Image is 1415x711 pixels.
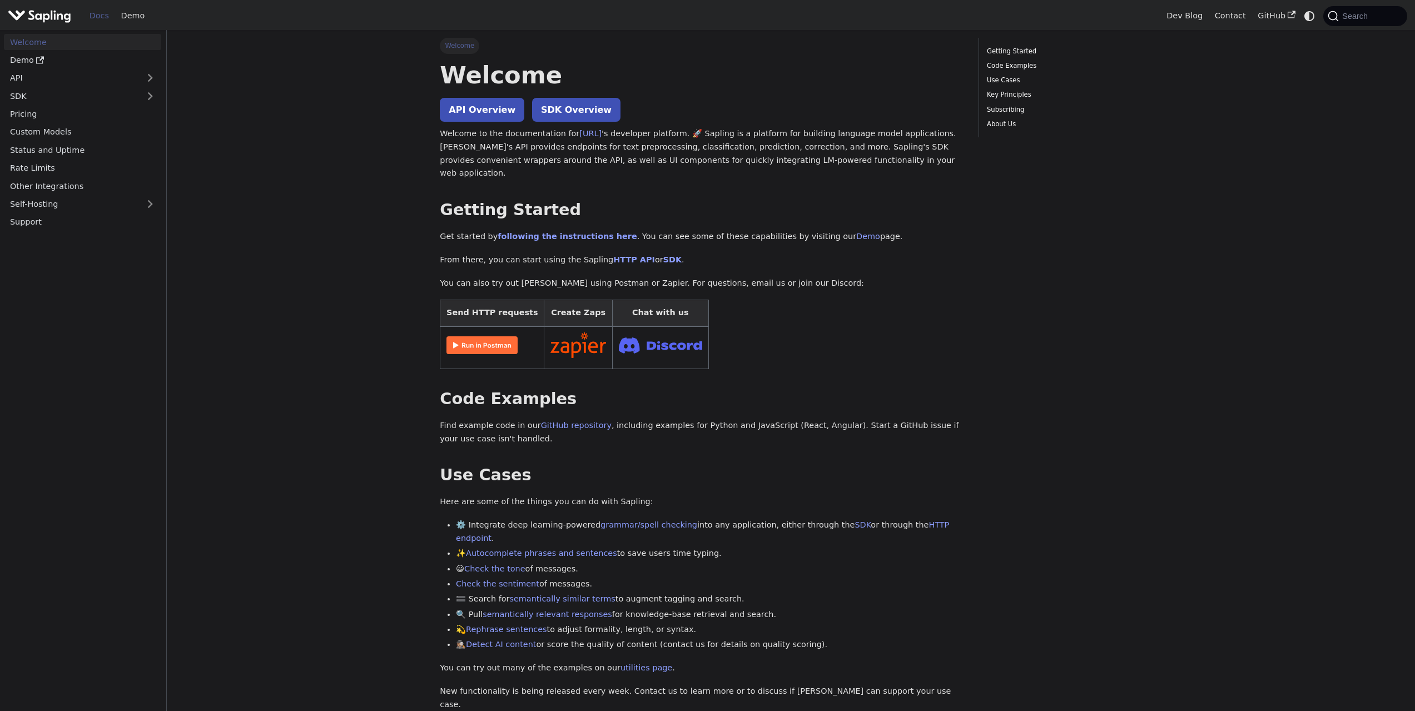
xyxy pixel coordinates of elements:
button: Expand sidebar category 'SDK' [139,88,161,104]
p: You can also try out [PERSON_NAME] using Postman or Zapier. For questions, email us or join our D... [440,277,962,290]
a: SDK [4,88,139,104]
a: Contact [1209,7,1252,24]
img: Sapling.ai [8,8,71,24]
a: Code Examples [987,61,1138,71]
a: SDK [663,255,682,264]
a: Support [4,214,161,230]
h1: Welcome [440,60,962,90]
a: Welcome [4,34,161,50]
a: Rephrase sentences [466,625,547,634]
li: 🟰 Search for to augment tagging and search. [456,593,962,606]
a: Docs [83,7,115,24]
th: Send HTTP requests [440,300,544,326]
li: of messages. [456,578,962,591]
h2: Use Cases [440,465,962,485]
a: GitHub repository [541,421,612,430]
img: Connect in Zapier [550,332,606,358]
li: 😀 of messages. [456,563,962,576]
p: You can try out many of the examples on our . [440,662,962,675]
a: Check the sentiment [456,579,539,588]
a: Use Cases [987,75,1138,86]
li: 🕵🏽‍♀️ or score the quality of content (contact us for details on quality scoring). [456,638,962,652]
a: API Overview [440,98,524,122]
a: Rate Limits [4,160,161,176]
a: grammar/spell checking [600,520,697,529]
h2: Code Examples [440,389,962,409]
img: Run in Postman [446,336,518,354]
a: HTTP API [613,255,655,264]
a: Self-Hosting [4,196,161,212]
a: Getting Started [987,46,1138,57]
p: Find example code in our , including examples for Python and JavaScript (React, Angular). Start a... [440,419,962,446]
a: Demo [856,232,880,241]
a: Autocomplete phrases and sentences [466,549,617,558]
a: Check the tone [464,564,525,573]
img: Join Discord [619,334,702,357]
a: Demo [4,52,161,68]
p: Get started by . You can see some of these capabilities by visiting our page. [440,230,962,243]
a: SDK Overview [532,98,620,122]
li: ⚙️ Integrate deep learning-powered into any application, either through the or through the . [456,519,962,545]
a: [URL] [579,129,602,138]
span: Search [1339,12,1374,21]
p: From there, you can start using the Sapling or . [440,253,962,267]
li: 💫 to adjust formality, length, or syntax. [456,623,962,637]
h2: Getting Started [440,200,962,220]
a: semantically similar terms [509,594,615,603]
nav: Breadcrumbs [440,38,962,53]
a: semantically relevant responses [483,610,612,619]
a: GitHub [1252,7,1301,24]
a: Pricing [4,106,161,122]
span: Welcome [440,38,479,53]
a: About Us [987,119,1138,130]
a: Dev Blog [1160,7,1208,24]
a: Key Principles [987,90,1138,100]
a: Sapling.aiSapling.ai [8,8,75,24]
li: ✨ to save users time typing. [456,547,962,560]
a: Demo [115,7,151,24]
a: Custom Models [4,124,161,140]
a: Other Integrations [4,178,161,194]
li: 🔍 Pull for knowledge-base retrieval and search. [456,608,962,621]
button: Switch between dark and light mode (currently system mode) [1302,8,1318,24]
p: Welcome to the documentation for 's developer platform. 🚀 Sapling is a platform for building lang... [440,127,962,180]
a: API [4,70,139,86]
a: SDK [855,520,871,529]
p: Here are some of the things you can do with Sapling: [440,495,962,509]
a: Detect AI content [466,640,536,649]
th: Chat with us [612,300,708,326]
a: Status and Uptime [4,142,161,158]
a: HTTP endpoint [456,520,949,543]
button: Search (Command+K) [1323,6,1407,26]
button: Expand sidebar category 'API' [139,70,161,86]
a: utilities page [620,663,672,672]
a: Subscribing [987,105,1138,115]
th: Create Zaps [544,300,613,326]
a: following the instructions here [498,232,637,241]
